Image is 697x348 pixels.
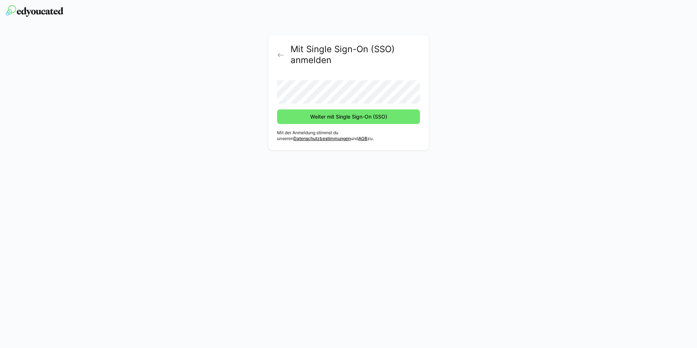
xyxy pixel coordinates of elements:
[6,5,63,17] img: edyoucated
[277,130,420,142] p: Mit der Anmeldung stimmst du unseren und zu.
[293,136,351,141] a: Datenschutzbestimmungen
[291,44,420,66] h2: Mit Single Sign-On (SSO) anmelden
[358,136,367,141] a: AGB
[277,109,420,124] button: Weiter mit Single Sign-On (SSO)
[309,113,388,120] span: Weiter mit Single Sign-On (SSO)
